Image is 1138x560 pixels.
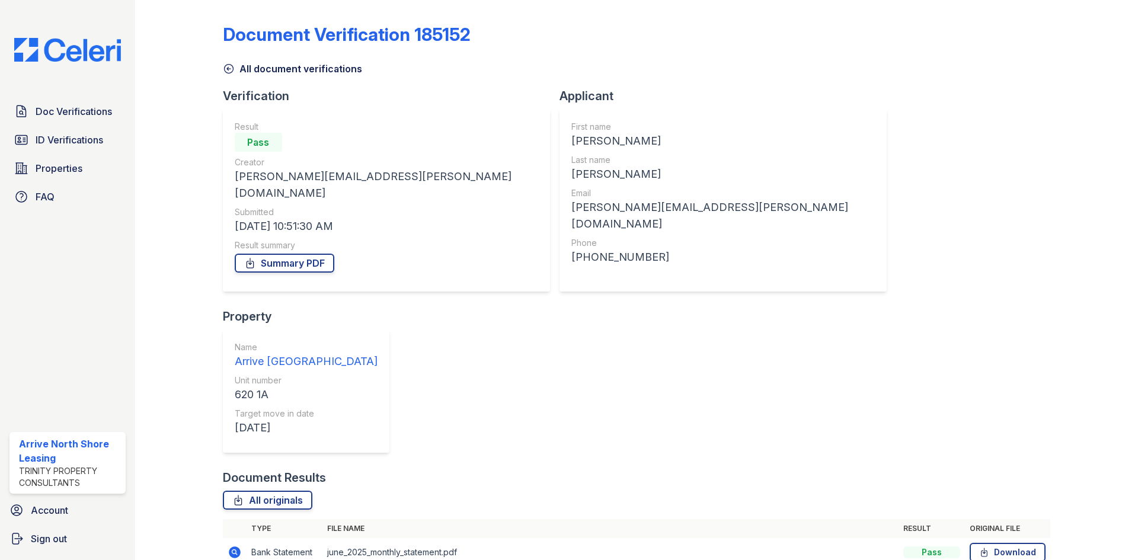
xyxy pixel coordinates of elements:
[223,308,399,325] div: Property
[571,187,875,199] div: Email
[36,190,55,204] span: FAQ
[235,254,334,273] a: Summary PDF
[5,38,130,62] img: CE_Logo_Blue-a8612792a0a2168367f1c8372b55b34899dd931a85d93a1a3d3e32e68fde9ad4.png
[235,156,538,168] div: Creator
[965,519,1050,538] th: Original file
[36,133,103,147] span: ID Verifications
[223,469,326,486] div: Document Results
[19,437,121,465] div: Arrive North Shore Leasing
[31,503,68,517] span: Account
[36,161,82,175] span: Properties
[247,519,322,538] th: Type
[9,100,126,123] a: Doc Verifications
[571,199,875,232] div: [PERSON_NAME][EMAIL_ADDRESS][PERSON_NAME][DOMAIN_NAME]
[235,341,378,353] div: Name
[9,128,126,152] a: ID Verifications
[571,133,875,149] div: [PERSON_NAME]
[9,156,126,180] a: Properties
[9,185,126,209] a: FAQ
[235,420,378,436] div: [DATE]
[903,546,960,558] div: Pass
[235,239,538,251] div: Result summary
[235,341,378,370] a: Name Arrive [GEOGRAPHIC_DATA]
[899,519,965,538] th: Result
[322,519,899,538] th: File name
[571,166,875,183] div: [PERSON_NAME]
[223,88,560,104] div: Verification
[235,121,538,133] div: Result
[19,465,121,489] div: Trinity Property Consultants
[223,62,362,76] a: All document verifications
[560,88,896,104] div: Applicant
[235,206,538,218] div: Submitted
[223,24,471,45] div: Document Verification 185152
[571,237,875,249] div: Phone
[571,249,875,265] div: [PHONE_NUMBER]
[571,121,875,133] div: First name
[5,498,130,522] a: Account
[235,408,378,420] div: Target move in date
[235,375,378,386] div: Unit number
[235,386,378,403] div: 620 1A
[223,491,312,510] a: All originals
[235,353,378,370] div: Arrive [GEOGRAPHIC_DATA]
[36,104,112,119] span: Doc Verifications
[235,168,538,201] div: [PERSON_NAME][EMAIL_ADDRESS][PERSON_NAME][DOMAIN_NAME]
[571,154,875,166] div: Last name
[235,218,538,235] div: [DATE] 10:51:30 AM
[5,527,130,551] a: Sign out
[31,532,67,546] span: Sign out
[235,133,282,152] div: Pass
